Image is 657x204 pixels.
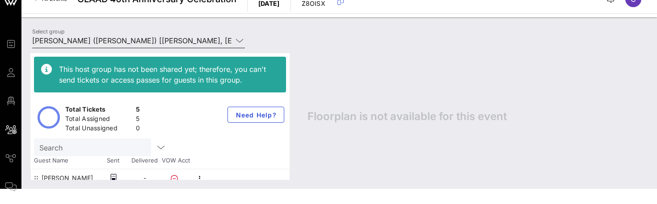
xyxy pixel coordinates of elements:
[30,156,97,165] span: Guest Name
[32,28,64,35] label: Select group
[65,105,132,116] div: Total Tickets
[235,111,277,119] span: Need Help?
[160,156,191,165] span: VOW Acct
[97,156,129,165] span: Sent
[59,64,279,85] div: This host group has not been shared yet; therefore, you can't send tickets or access passes for g...
[65,114,132,125] div: Total Assigned
[65,124,132,135] div: Total Unassigned
[136,124,140,135] div: 0
[42,169,93,187] div: Adrienne Hayes
[307,110,507,123] span: Floorplan is not available for this event
[129,156,160,165] span: Delivered
[227,107,284,123] button: Need Help?
[136,105,140,116] div: 5
[143,174,146,182] span: -
[136,114,140,125] div: 5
